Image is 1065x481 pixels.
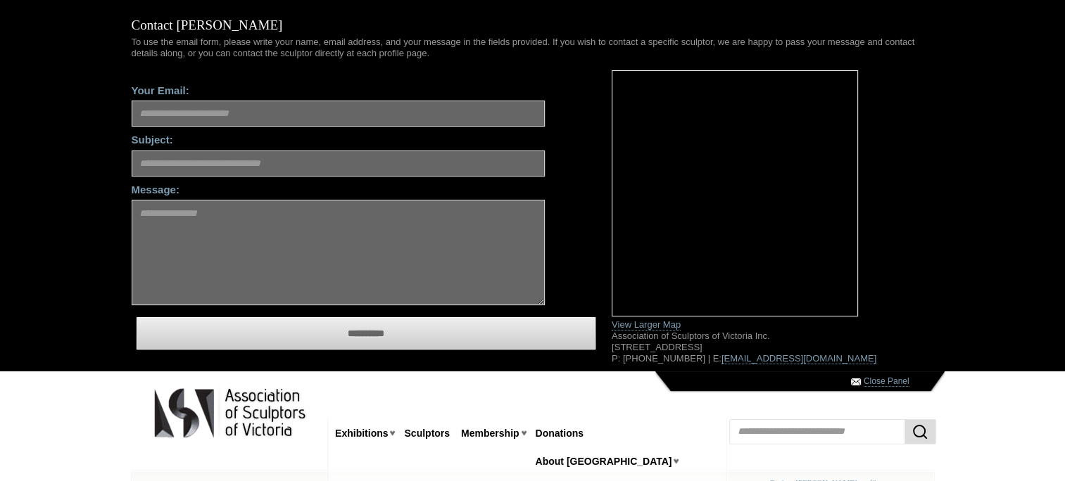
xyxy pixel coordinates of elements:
label: Message: [132,177,591,196]
img: Search [912,423,928,440]
a: Close Panel [864,376,909,387]
a: Exhibitions [329,421,393,447]
img: logo.png [153,385,308,441]
a: [EMAIL_ADDRESS][DOMAIN_NAME] [721,353,876,364]
a: About [GEOGRAPHIC_DATA] [530,449,678,475]
a: View Larger Map [612,319,681,331]
label: Subject: [132,127,591,146]
a: Donations [530,421,589,447]
h1: Contact [PERSON_NAME] [132,18,934,37]
p: To use the email form, please write your name, email address, and your message in the fields prov... [132,37,934,59]
p: Association of Sculptors of Victoria Inc. [STREET_ADDRESS] P: [PHONE_NUMBER] | E: [612,331,934,364]
a: Membership [455,421,524,447]
label: Your Email: [132,77,591,97]
img: Contact ASV [851,378,861,385]
a: Sculptors [398,421,455,447]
